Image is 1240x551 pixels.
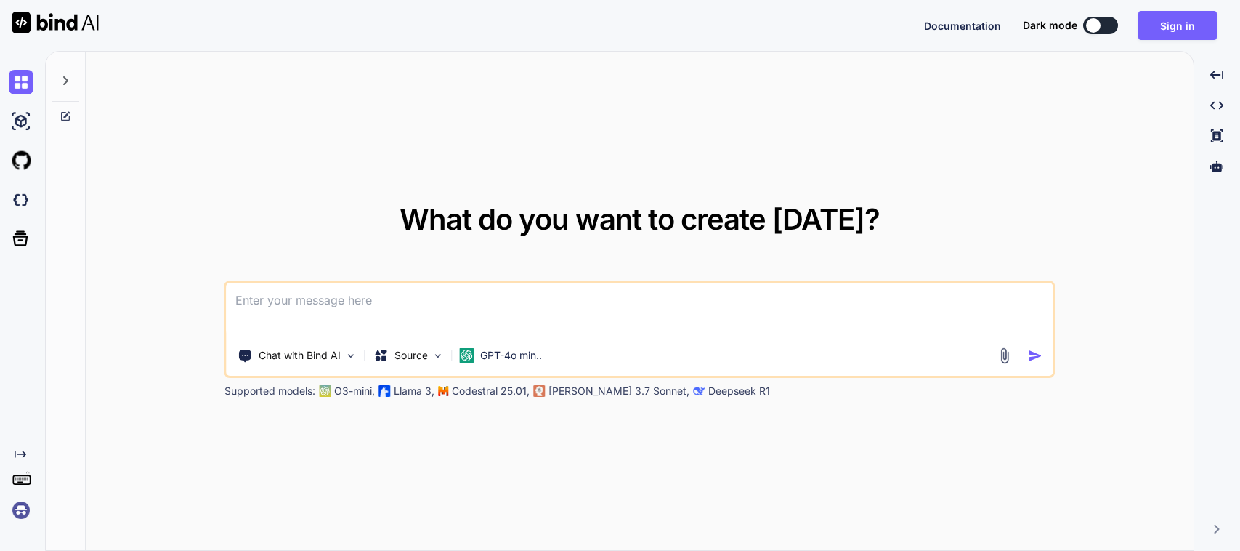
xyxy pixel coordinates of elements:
[394,348,428,363] p: Source
[432,350,445,362] img: Pick Models
[1023,18,1077,33] span: Dark mode
[379,385,391,397] img: Llama2
[9,498,33,523] img: signin
[924,18,1001,33] button: Documentation
[534,385,546,397] img: claude
[924,20,1001,32] span: Documentation
[548,384,689,398] p: [PERSON_NAME] 3.7 Sonnet,
[9,109,33,134] img: ai-studio
[1027,348,1042,363] img: icon
[1138,11,1217,40] button: Sign in
[480,348,542,363] p: GPT-4o min..
[394,384,434,398] p: Llama 3,
[345,350,357,362] img: Pick Tools
[320,385,331,397] img: GPT-4
[9,148,33,173] img: githubLight
[9,70,33,94] img: chat
[439,386,449,396] img: Mistral-AI
[996,347,1013,364] img: attachment
[224,384,315,398] p: Supported models:
[460,348,474,363] img: GPT-4o mini
[708,384,770,398] p: Deepseek R1
[259,348,341,363] p: Chat with Bind AI
[12,12,99,33] img: Bind AI
[334,384,375,398] p: O3-mini,
[400,201,880,237] span: What do you want to create [DATE]?
[9,188,33,212] img: darkCloudIdeIcon
[452,384,530,398] p: Codestral 25.01,
[694,385,705,397] img: claude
